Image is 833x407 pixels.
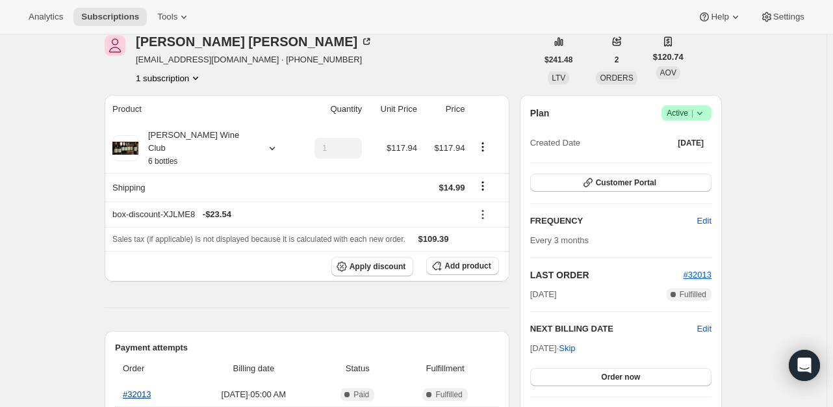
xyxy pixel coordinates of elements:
[418,234,449,244] span: $109.39
[559,342,575,355] span: Skip
[472,140,493,154] button: Product actions
[615,55,619,65] span: 2
[752,8,812,26] button: Settings
[192,388,316,401] span: [DATE] · 05:00 AM
[426,257,498,275] button: Add product
[530,235,589,245] span: Every 3 months
[81,12,139,22] span: Subscriptions
[353,389,369,400] span: Paid
[157,12,177,22] span: Tools
[29,12,63,22] span: Analytics
[123,389,151,399] a: #32013
[789,350,820,381] div: Open Intercom Messenger
[444,261,491,271] span: Add product
[601,372,640,382] span: Order now
[400,362,491,375] span: Fulfillment
[537,51,580,69] button: $241.48
[136,35,373,48] div: [PERSON_NAME] [PERSON_NAME]
[21,8,71,26] button: Analytics
[115,354,188,383] th: Order
[684,270,711,280] a: #32013
[684,269,711,282] button: #32013
[545,55,572,65] span: $241.48
[115,341,499,354] h2: Payment attempts
[653,51,684,64] span: $120.74
[530,343,576,353] span: [DATE] ·
[711,12,728,22] span: Help
[697,322,711,335] button: Edit
[660,68,676,77] span: AOV
[691,108,693,118] span: |
[297,95,366,124] th: Quantity
[331,257,414,276] button: Apply discount
[530,269,684,282] h2: LAST ORDER
[439,183,465,192] span: $14.99
[136,53,373,66] span: [EMAIL_ADDRESS][DOMAIN_NAME] · [PHONE_NUMBER]
[148,157,177,166] small: 6 bottles
[680,289,706,300] span: Fulfilled
[551,338,583,359] button: Skip
[697,215,711,228] span: Edit
[530,137,580,150] span: Created Date
[105,173,297,202] th: Shipping
[530,215,697,228] h2: FREQUENCY
[434,143,465,153] span: $117.94
[112,208,465,221] div: box-discount-XJLME8
[73,8,147,26] button: Subscriptions
[530,322,697,335] h2: NEXT BILLING DATE
[472,179,493,193] button: Shipping actions
[552,73,565,83] span: LTV
[136,72,202,85] button: Product actions
[773,12,804,22] span: Settings
[689,211,719,231] button: Edit
[596,177,656,188] span: Customer Portal
[387,143,417,153] span: $117.94
[421,95,468,124] th: Price
[600,73,633,83] span: ORDERS
[435,389,462,400] span: Fulfilled
[192,362,316,375] span: Billing date
[690,8,749,26] button: Help
[112,235,405,244] span: Sales tax (if applicable) is not displayed because it is calculated with each new order.
[324,362,392,375] span: Status
[149,8,198,26] button: Tools
[105,95,297,124] th: Product
[667,107,706,120] span: Active
[530,107,550,120] h2: Plan
[105,35,125,56] span: Jennie Hayes
[366,95,421,124] th: Unit Price
[678,138,704,148] span: [DATE]
[203,208,231,221] span: - $23.54
[530,288,557,301] span: [DATE]
[530,174,711,192] button: Customer Portal
[607,51,627,69] button: 2
[670,134,711,152] button: [DATE]
[138,129,255,168] div: [PERSON_NAME] Wine Club
[530,368,711,386] button: Order now
[350,261,406,272] span: Apply discount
